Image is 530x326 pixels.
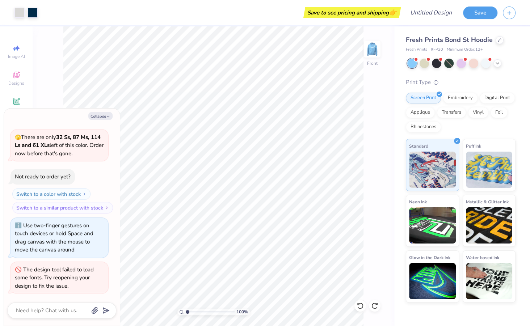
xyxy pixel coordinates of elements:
div: Transfers [437,107,466,118]
div: Not ready to order yet? [15,173,71,180]
span: 🫣 [15,134,21,141]
strong: 32 Ss, 87 Ms, 114 Ls and 61 XLs [15,134,101,149]
img: Switch to a color with stock [82,192,87,196]
div: Foil [491,107,508,118]
div: Print Type [406,78,516,86]
div: Screen Print [406,93,441,103]
div: Front [367,60,378,67]
span: There are only left of this color. Order now before that's gone. [15,134,104,157]
div: Save to see pricing and shipping [305,7,399,18]
span: Add Text [8,107,25,113]
span: Minimum Order: 12 + [447,47,483,53]
input: Untitled Design [404,5,458,20]
img: Puff Ink [466,152,513,188]
button: Save [463,7,497,19]
img: Switch to a similar product with stock [105,206,109,210]
div: Embroidery [443,93,478,103]
span: 👉 [389,8,397,17]
img: Front [365,42,379,56]
div: Vinyl [468,107,488,118]
span: Fresh Prints Bond St Hoodie [406,35,493,44]
span: Designs [8,80,24,86]
span: 100 % [236,309,248,315]
button: Collapse [88,112,113,120]
img: Glow in the Dark Ink [409,263,456,299]
div: The design tool failed to load some fonts. Try reopening your design to fix the issue. [15,266,94,289]
span: Neon Ink [409,198,427,206]
div: Digital Print [480,93,515,103]
span: # FP20 [431,47,443,53]
button: Switch to a color with stock [12,188,91,200]
span: Puff Ink [466,142,481,150]
div: Use two-finger gestures on touch devices or hold Space and drag canvas with the mouse to move the... [15,222,93,254]
span: Standard [409,142,428,150]
div: Applique [406,107,435,118]
span: Fresh Prints [406,47,427,53]
span: Water based Ink [466,254,499,261]
img: Metallic & Glitter Ink [466,207,513,244]
span: Metallic & Glitter Ink [466,198,509,206]
img: Neon Ink [409,207,456,244]
div: Rhinestones [406,122,441,132]
span: Image AI [8,54,25,59]
img: Water based Ink [466,263,513,299]
span: Glow in the Dark Ink [409,254,450,261]
button: Switch to a similar product with stock [12,202,113,213]
img: Standard [409,152,456,188]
